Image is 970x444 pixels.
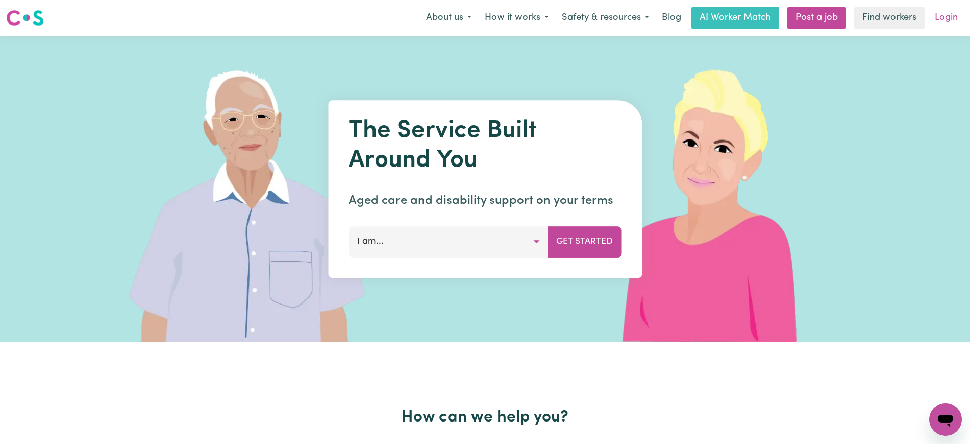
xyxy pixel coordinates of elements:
a: AI Worker Match [691,7,779,29]
a: Post a job [787,7,846,29]
h2: How can we help you? [155,408,816,427]
button: About us [419,7,478,29]
button: Get Started [548,226,621,257]
iframe: Button to launch messaging window [929,403,962,436]
h1: The Service Built Around You [349,116,621,175]
p: Aged care and disability support on your terms [349,192,621,210]
img: Careseekers logo [6,9,44,27]
button: How it works [478,7,555,29]
a: Find workers [854,7,925,29]
a: Careseekers logo [6,6,44,30]
a: Blog [656,7,687,29]
button: I am... [349,226,548,257]
button: Safety & resources [555,7,656,29]
a: Login [929,7,964,29]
